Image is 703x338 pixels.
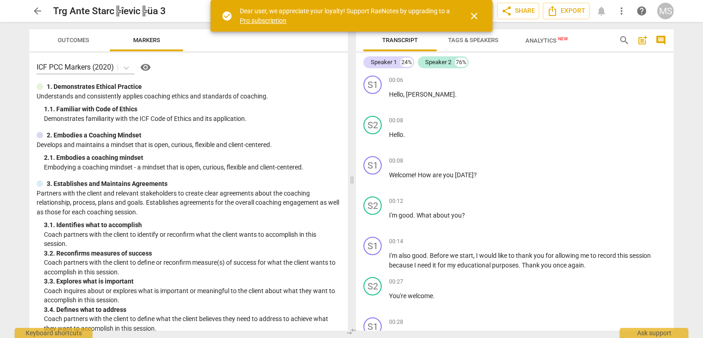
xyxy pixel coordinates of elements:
[416,212,433,219] span: What
[44,114,341,124] p: Demonstrates familiarity with the ICF Code of Ethics and its application.
[32,5,43,16] span: arrow_back
[584,262,586,269] span: .
[516,252,534,259] span: thank
[655,35,666,46] span: comment
[620,328,688,338] div: Ask support
[455,58,467,67] div: 76%
[37,92,341,101] p: Understands and consistently applies coaching ethics and standards of coaching.
[363,196,382,215] div: Change speaker
[389,252,399,259] span: I'm
[590,252,598,259] span: to
[363,156,382,174] div: Change speaker
[389,157,403,165] span: 00:08
[619,35,630,46] span: search
[37,189,341,217] p: Partners with the client and relevant stakeholders to create clear agreements about the coaching ...
[476,252,479,259] span: I
[403,91,406,98] span: ,
[460,252,473,259] span: start
[498,252,508,259] span: like
[400,58,413,67] div: 24%
[389,171,415,179] span: Welcome
[47,82,142,92] p: 1. Demonstrates Ethical Practice
[553,262,568,269] span: once
[455,91,457,98] span: .
[44,286,341,305] p: Coach inquires about or explores what is important or meaningful to the client about what they wa...
[37,62,114,72] p: ICF PCC Markers (2020)
[133,37,160,44] span: Markers
[522,262,541,269] span: Thank
[135,60,153,75] a: Help
[44,258,341,277] p: Coach partners with the client to define or reconfirm measure(s) of success for what the client w...
[37,140,341,150] p: Develops and maintains a mindset that is open, curious, flexible and client-centered.
[138,60,153,75] button: Help
[389,262,414,269] span: because
[616,5,627,16] span: more_vert
[629,252,651,259] span: session
[389,238,403,245] span: 00:14
[438,262,447,269] span: for
[47,179,168,189] p: 3. Establishes and Maintains Agreements
[657,3,674,19] button: MS
[44,305,341,315] div: 3. 4. Defines what to address
[508,252,516,259] span: to
[492,262,519,269] span: purposes
[463,5,485,27] button: Close
[44,163,341,172] p: Embodying a coaching mindset - a mindset that is open, curious, flexible and client-centered.
[363,237,382,255] div: Change speaker
[546,252,555,259] span: for
[425,58,451,67] div: Speaker 2
[469,11,480,22] span: close
[389,131,403,138] span: Hello
[447,262,457,269] span: my
[568,262,584,269] span: again
[140,62,151,73] span: visibility
[363,277,382,295] div: Change speaker
[541,262,553,269] span: you
[543,3,589,19] button: Export
[474,171,477,179] span: ?
[44,230,341,249] p: Coach partners with the client to identify or reconfirm what the client wants to accomplish in th...
[417,262,433,269] span: need
[617,33,632,48] button: Search
[462,212,465,219] span: ?
[430,252,450,259] span: Before
[47,131,141,140] p: 2. Embodies a Coaching Mindset
[414,262,417,269] span: I
[44,249,341,258] div: 3. 2. Reconfirms measures of success
[427,252,430,259] span: .
[399,252,412,259] span: also
[44,220,341,230] div: 3. 1. Identifies what to accomplish
[501,5,535,16] span: Share
[371,58,397,67] div: Speaker 1
[403,131,405,138] span: .
[44,104,341,114] div: 1. 1. Familiar with Code of Ethics
[58,37,89,44] span: Outcomes
[534,252,546,259] span: you
[519,262,522,269] span: .
[580,252,590,259] span: me
[433,262,438,269] span: it
[15,328,92,338] div: Keyboard shortcuts
[525,37,568,44] span: Analytics
[633,3,650,19] a: Help
[363,116,382,134] div: Change speaker
[547,5,585,16] span: Export
[473,252,476,259] span: ,
[636,5,647,16] span: help
[455,171,474,179] span: [DATE]
[363,317,382,336] div: Change speaker
[412,252,427,259] span: good
[457,262,492,269] span: educational
[598,252,617,259] span: record
[433,292,435,300] span: .
[433,212,451,219] span: about
[389,197,403,205] span: 00:12
[389,292,408,300] span: You're
[635,33,650,48] button: Add summary
[558,36,568,41] span: New
[382,37,418,44] span: Transcript
[443,171,455,179] span: you
[408,292,433,300] span: welcome
[450,252,460,259] span: we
